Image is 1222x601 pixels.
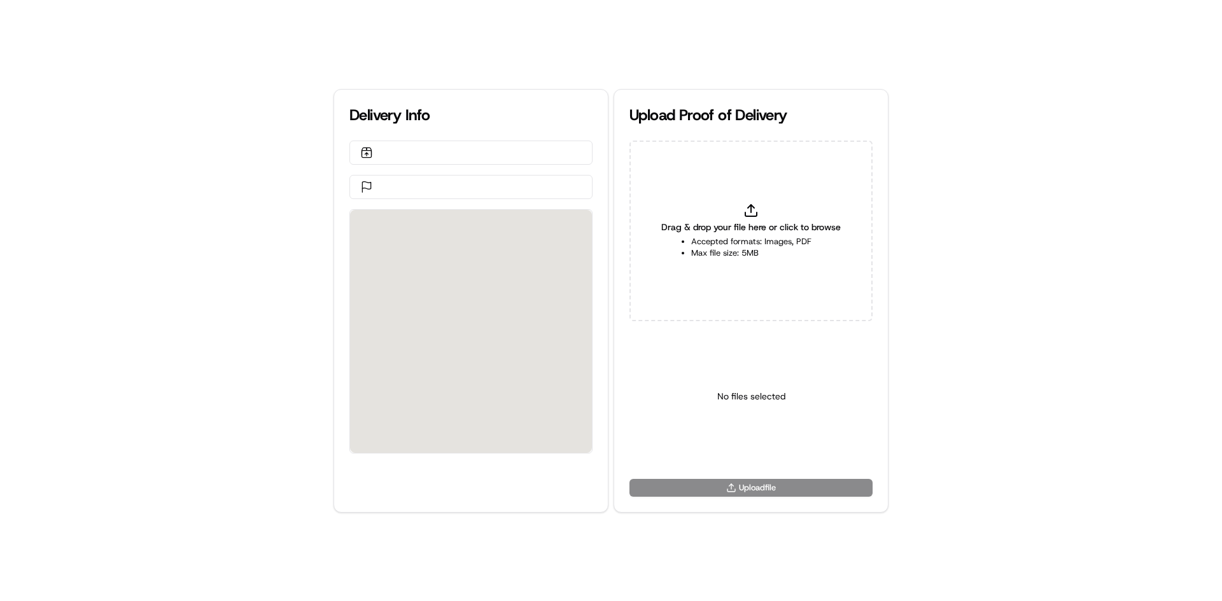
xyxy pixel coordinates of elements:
[661,221,841,233] span: Drag & drop your file here or click to browse
[691,247,811,259] li: Max file size: 5MB
[691,236,811,247] li: Accepted formats: Images, PDF
[349,105,593,125] div: Delivery Info
[350,210,592,453] div: 0
[717,390,785,403] p: No files selected
[629,105,873,125] div: Upload Proof of Delivery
